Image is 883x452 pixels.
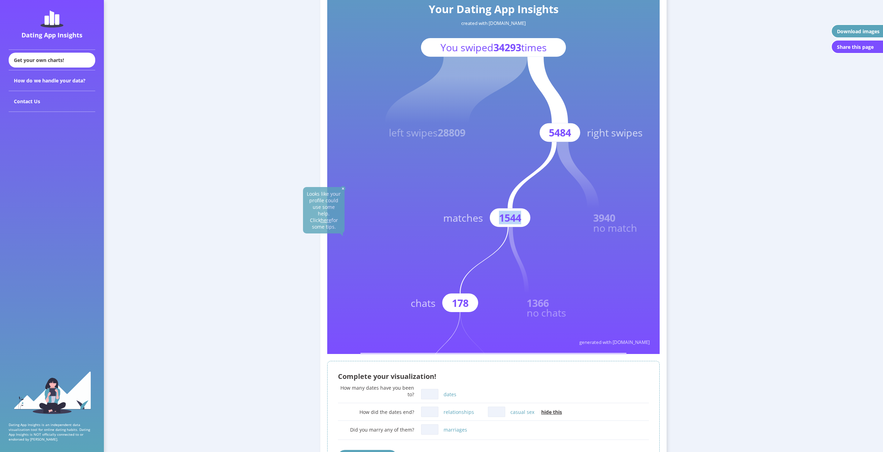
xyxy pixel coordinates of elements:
text: created with [DOMAIN_NAME] [461,20,526,26]
span: hide this [541,409,562,415]
text: You swiped [440,41,547,54]
text: 178 [452,296,469,310]
text: 5484 [549,126,571,139]
text: Your Dating App Insights [429,2,559,16]
p: Dating App Insights is an independent data visualization tool for online dating habits. Dating Ap... [9,422,95,442]
text: no match [593,221,637,234]
text: chats [411,296,436,310]
text: no chats [527,306,566,319]
span: Looks like your profile could use some help. Click for some tips. [307,190,341,230]
button: Share this page [831,40,883,54]
text: 1366 [527,296,549,310]
text: generated with [DOMAIN_NAME] [579,339,650,345]
div: Dating App Insights [10,31,93,39]
label: dates [444,391,456,398]
div: Share this page [837,44,874,50]
img: close-solid-white.82ef6a3c.svg [340,186,346,191]
div: How do we handle your data? [9,70,95,91]
div: How did the dates end? [338,409,414,415]
label: marriages [444,426,467,433]
text: 3940 [593,211,615,224]
button: Download images [831,24,883,38]
div: How many dates have you been to? [338,384,414,398]
tspan: times [521,41,547,54]
div: Did you marry any of them? [338,426,414,433]
div: Complete your visualization! [338,372,649,381]
img: sidebar_girl.91b9467e.svg [13,371,91,414]
text: matches [443,211,483,224]
div: Get your own charts! [9,53,95,68]
div: Contact Us [9,91,95,112]
tspan: 34293 [493,41,521,54]
img: dating-app-insights-logo.5abe6921.svg [41,10,63,28]
div: Download images [837,28,880,35]
tspan: 28809 [438,126,465,139]
a: Looks like your profile could use some help. Clickherefor some tips. [307,190,341,230]
label: casual sex [510,409,534,415]
text: 1544 [499,211,521,224]
label: relationships [444,409,474,415]
text: right swipes [587,126,643,139]
u: here [321,217,331,223]
text: left swipes [389,126,465,139]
